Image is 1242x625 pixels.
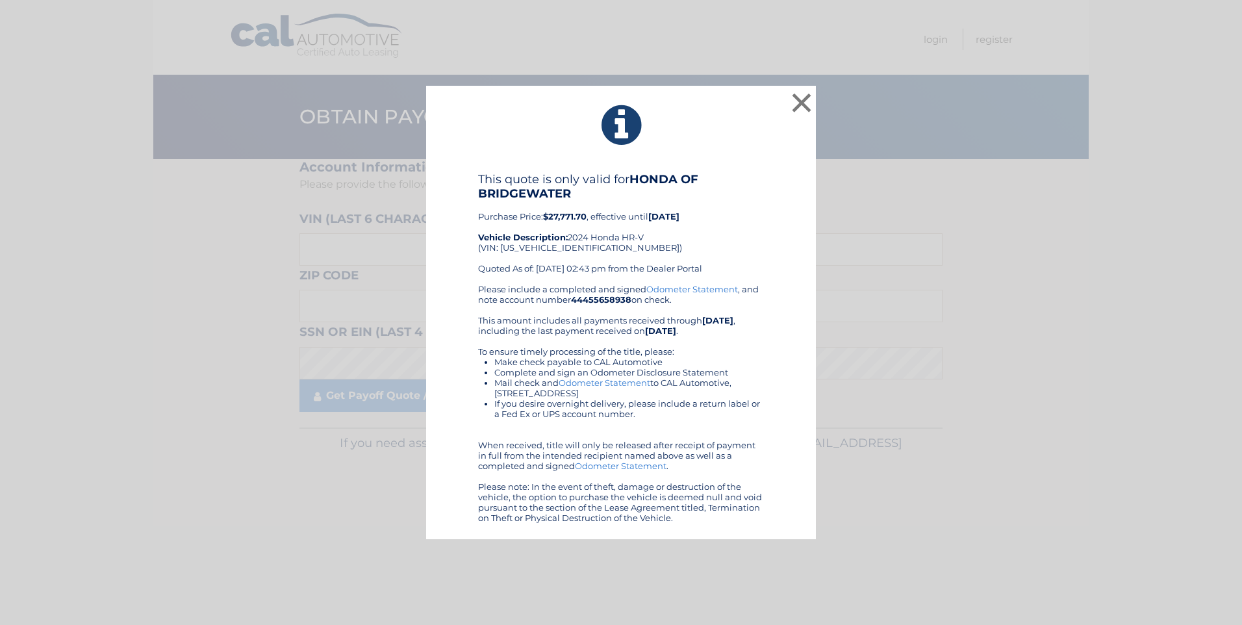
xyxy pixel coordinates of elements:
[571,294,631,305] b: 44455658938
[494,398,764,419] li: If you desire overnight delivery, please include a return label or a Fed Ex or UPS account number.
[789,90,815,116] button: ×
[646,284,738,294] a: Odometer Statement
[494,377,764,398] li: Mail check and to CAL Automotive, [STREET_ADDRESS]
[645,325,676,336] b: [DATE]
[494,357,764,367] li: Make check payable to CAL Automotive
[575,461,666,471] a: Odometer Statement
[478,284,764,523] div: Please include a completed and signed , and note account number on check. This amount includes al...
[543,211,587,222] b: $27,771.70
[648,211,679,222] b: [DATE]
[559,377,650,388] a: Odometer Statement
[478,172,764,284] div: Purchase Price: , effective until 2024 Honda HR-V (VIN: [US_VEHICLE_IDENTIFICATION_NUMBER]) Quote...
[478,232,568,242] strong: Vehicle Description:
[478,172,764,201] h4: This quote is only valid for
[702,315,733,325] b: [DATE]
[478,172,698,201] b: HONDA OF BRIDGEWATER
[494,367,764,377] li: Complete and sign an Odometer Disclosure Statement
